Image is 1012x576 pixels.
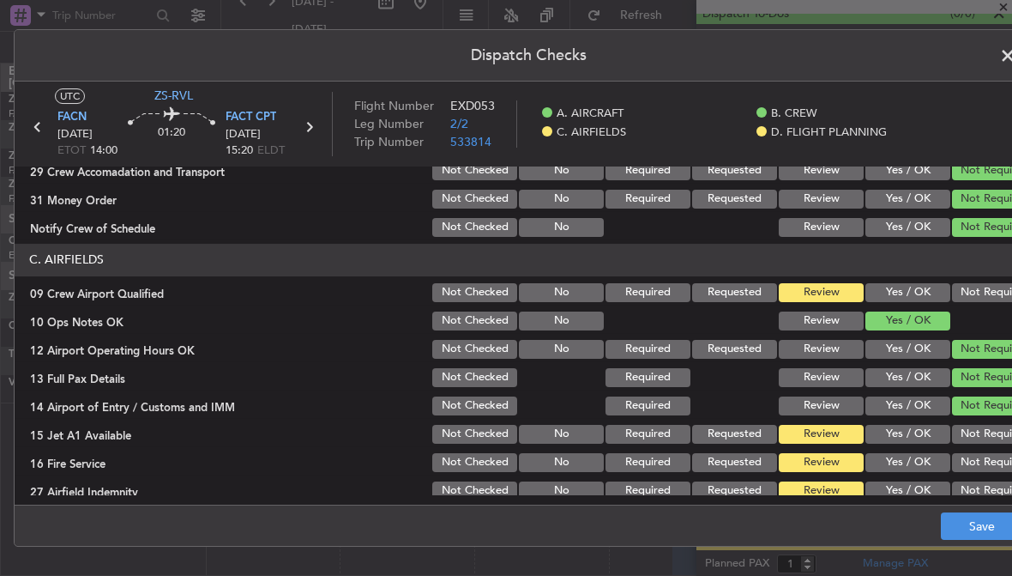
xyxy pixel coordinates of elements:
button: Review [779,397,864,415]
button: Review [779,218,864,237]
button: Review [779,368,864,387]
button: Yes / OK [865,312,950,330]
button: Review [779,190,864,209]
button: Yes / OK [865,283,950,302]
span: D. FLIGHT PLANNING [771,124,887,142]
button: Review [779,340,864,359]
button: Review [779,161,864,180]
button: Requested [692,425,777,444]
button: Yes / OK [865,397,950,415]
button: Requested [692,340,777,359]
button: Requested [692,190,777,209]
button: Yes / OK [865,190,950,209]
button: Yes / OK [865,368,950,387]
button: Review [779,312,864,330]
button: Yes / OK [865,482,950,500]
button: Yes / OK [865,340,950,359]
button: Review [779,482,864,500]
button: Requested [692,283,777,302]
span: B. CREW [771,106,817,123]
button: Yes / OK [865,453,950,472]
button: Yes / OK [865,425,950,444]
button: Requested [692,453,777,472]
button: Yes / OK [865,218,950,237]
button: Review [779,453,864,472]
button: Yes / OK [865,161,950,180]
button: Requested [692,161,777,180]
button: Review [779,425,864,444]
button: Review [779,283,864,302]
button: Requested [692,482,777,500]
